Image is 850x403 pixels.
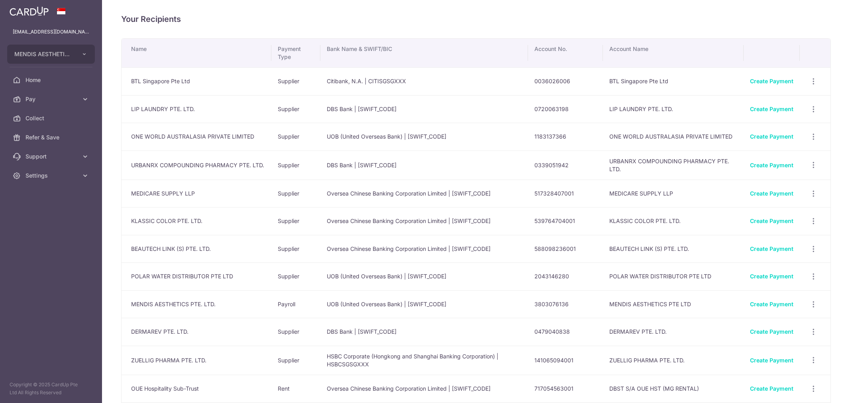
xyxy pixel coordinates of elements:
[603,67,744,95] td: BTL Singapore Pte Ltd
[750,106,793,112] a: Create Payment
[603,346,744,375] td: ZUELLIG PHARMA PTE. LTD.
[122,151,271,180] td: URBANRX COMPOUNDING PHARMACY PTE. LTD.
[271,67,320,95] td: Supplier
[271,318,320,346] td: Supplier
[603,151,744,180] td: URBANRX COMPOUNDING PHARMACY PTE. LTD.
[528,290,603,318] td: 3803076136
[528,180,603,207] td: 517328407001
[122,346,271,375] td: ZUELLIG PHARMA PTE. LTD.
[14,50,73,58] span: MENDIS AESTHETICS PTE. LTD.
[603,207,744,235] td: KLASSIC COLOR PTE. LTD.
[528,39,603,67] th: Account No.
[750,301,793,307] a: Create Payment
[271,375,320,403] td: Rent
[122,375,271,403] td: OUE Hospitality Sub-Trust
[10,6,49,16] img: CardUp
[26,76,78,84] span: Home
[603,318,744,346] td: DERMAREV PTE. LTD.
[528,95,603,123] td: 0720063198
[320,39,528,67] th: Bank Name & SWIFT/BIC
[271,39,320,67] th: Payment Type
[271,207,320,235] td: Supplier
[603,235,744,263] td: BEAUTECH LINK (S) PTE. LTD.
[603,290,744,318] td: MENDIS AESTHETICS PTE LTD
[271,95,320,123] td: Supplier
[121,13,831,25] h4: Your Recipients
[320,235,528,263] td: Oversea Chinese Banking Corporation Limited | [SWIFT_CODE]
[271,235,320,263] td: Supplier
[603,180,744,207] td: MEDICARE SUPPLY LLP
[320,318,528,346] td: DBS Bank | [SWIFT_CODE]
[750,162,793,168] a: Create Payment
[7,45,95,64] button: MENDIS AESTHETICS PTE. LTD.
[528,235,603,263] td: 588098236001
[603,262,744,290] td: POLAR WATER DISTRIBUTOR PTE LTD
[528,375,603,403] td: 717054563001
[26,95,78,103] span: Pay
[320,95,528,123] td: DBS Bank | [SWIFT_CODE]
[320,262,528,290] td: UOB (United Overseas Bank) | [SWIFT_CODE]
[750,357,793,364] a: Create Payment
[750,245,793,252] a: Create Payment
[320,290,528,318] td: UOB (United Overseas Bank) | [SWIFT_CODE]
[750,217,793,224] a: Create Payment
[122,235,271,263] td: BEAUTECH LINK (S) PTE. LTD.
[26,153,78,160] span: Support
[750,273,793,280] a: Create Payment
[320,375,528,403] td: Oversea Chinese Banking Corporation Limited | [SWIFT_CODE]
[528,151,603,180] td: 0339051942
[528,207,603,235] td: 539764704001
[320,151,528,180] td: DBS Bank | [SWIFT_CODE]
[603,123,744,151] td: ONE WORLD AUSTRALASIA PRIVATE LIMITED
[122,318,271,346] td: DERMAREV PTE. LTD.
[271,262,320,290] td: Supplier
[750,328,793,335] a: Create Payment
[122,67,271,95] td: BTL Singapore Pte Ltd
[13,28,89,36] p: [EMAIL_ADDRESS][DOMAIN_NAME]
[271,123,320,151] td: Supplier
[750,78,793,84] a: Create Payment
[528,346,603,375] td: 141065094001
[122,207,271,235] td: KLASSIC COLOR PTE. LTD.
[26,114,78,122] span: Collect
[603,95,744,123] td: LIP LAUNDRY PTE. LTD.
[528,262,603,290] td: 2043146280
[603,375,744,403] td: DBST S/A OUE HST (MG RENTAL)
[750,385,793,392] a: Create Payment
[271,346,320,375] td: Supplier
[26,172,78,180] span: Settings
[271,180,320,207] td: Supplier
[26,133,78,141] span: Refer & Save
[603,39,744,67] th: Account Name
[320,346,528,375] td: HSBC Corporate (Hongkong and Shanghai Banking Corporation) | HSBCSGSGXXX
[271,290,320,318] td: Payroll
[528,67,603,95] td: 0036026006
[122,39,271,67] th: Name
[528,318,603,346] td: 0479040838
[122,262,271,290] td: POLAR WATER DISTRIBUTOR PTE LTD
[122,180,271,207] td: MEDICARE SUPPLY LLP
[271,151,320,180] td: Supplier
[122,95,271,123] td: LIP LAUNDRY PTE. LTD.
[528,123,603,151] td: 1183137366
[320,67,528,95] td: Citibank, N.A. | CITISGSGXXX
[320,207,528,235] td: Oversea Chinese Banking Corporation Limited | [SWIFT_CODE]
[122,290,271,318] td: MENDIS AESTHETICS PTE. LTD.
[320,180,528,207] td: Oversea Chinese Banking Corporation Limited | [SWIFT_CODE]
[320,123,528,151] td: UOB (United Overseas Bank) | [SWIFT_CODE]
[122,123,271,151] td: ONE WORLD AUSTRALASIA PRIVATE LIMITED
[799,379,842,399] iframe: Opens a widget where you can find more information
[750,133,793,140] a: Create Payment
[750,190,793,197] a: Create Payment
